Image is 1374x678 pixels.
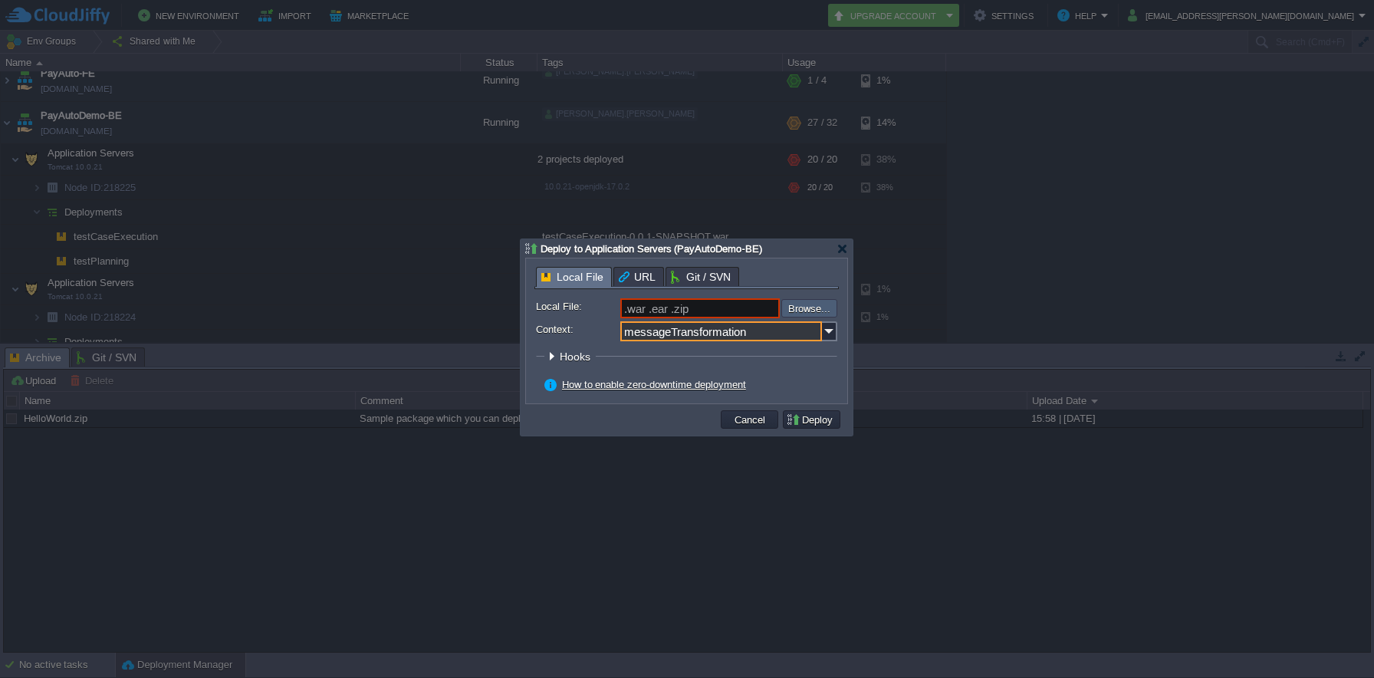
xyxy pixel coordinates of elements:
[541,268,603,287] span: Local File
[562,379,746,390] a: How to enable zero-downtime deployment
[536,321,619,337] label: Context:
[560,351,594,363] span: Hooks
[536,298,619,314] label: Local File:
[671,268,731,286] span: Git / SVN
[730,413,770,426] button: Cancel
[786,413,837,426] button: Deploy
[541,243,762,255] span: Deploy to Application Servers (PayAutoDemo-BE)
[619,268,656,286] span: URL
